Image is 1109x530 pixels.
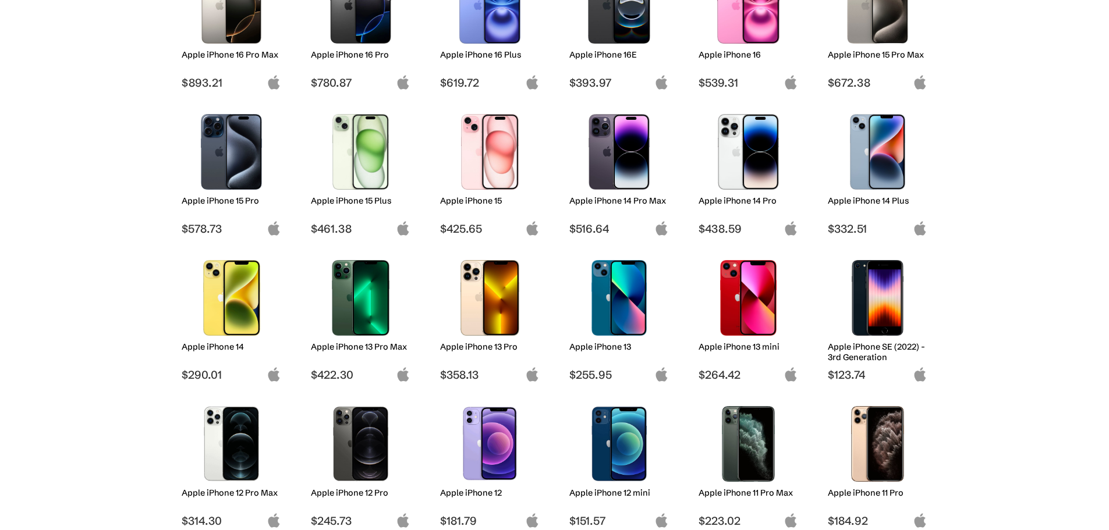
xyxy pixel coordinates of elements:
h2: Apple iPhone 13 [569,342,669,352]
img: apple-logo [267,75,281,90]
h2: Apple iPhone 15 Pro Max [828,49,927,60]
img: iPhone 12 Pro Max [190,406,272,482]
h2: Apple iPhone 14 Pro [699,195,798,206]
a: iPhone 15 Pro Apple iPhone 15 Pro $578.73 apple-logo [176,108,287,236]
img: apple-logo [784,75,798,90]
h2: Apple iPhone 12 [440,488,540,498]
a: iPhone 14 Pro Apple iPhone 14 Pro $438.59 apple-logo [693,108,804,236]
img: iPhone 12 Pro [320,406,402,482]
img: iPhone 14 Pro Max [578,114,660,190]
a: iPhone 14 Apple iPhone 14 $290.01 apple-logo [176,254,287,382]
a: iPhone 12 mini Apple iPhone 12 mini $151.57 apple-logo [564,400,675,528]
a: iPhone 11 Pro Max Apple iPhone 11 Pro Max $223.02 apple-logo [693,400,804,528]
h2: Apple iPhone 12 Pro Max [182,488,281,498]
h2: Apple iPhone 11 Pro [828,488,927,498]
img: iPhone 15 [449,114,531,190]
img: apple-logo [913,367,927,382]
h2: Apple iPhone 16 Pro Max [182,49,281,60]
span: $672.38 [828,76,927,90]
h2: Apple iPhone 13 Pro Max [311,342,410,352]
span: $255.95 [569,368,669,382]
img: iPhone 14 Plus [837,114,919,190]
img: iPhone 12 mini [578,406,660,482]
img: iPhone 14 [190,260,272,336]
img: apple-logo [654,513,669,528]
h2: Apple iPhone 11 Pro Max [699,488,798,498]
img: iPhone 13 mini [707,260,789,336]
h2: Apple iPhone 15 Plus [311,195,410,206]
span: $123.74 [828,368,927,382]
span: $314.30 [182,514,281,528]
span: $619.72 [440,76,540,90]
h2: Apple iPhone 16 Pro [311,49,410,60]
img: iPhone 11 Pro Max [707,406,789,482]
img: apple-logo [525,75,540,90]
span: $184.92 [828,514,927,528]
span: $332.51 [828,222,927,236]
span: $516.64 [569,222,669,236]
img: iPhone 13 [578,260,660,336]
a: iPhone 12 Apple iPhone 12 $181.79 apple-logo [435,400,545,528]
a: iPhone 15 Apple iPhone 15 $425.65 apple-logo [435,108,545,236]
a: iPhone 14 Plus Apple iPhone 14 Plus $332.51 apple-logo [823,108,933,236]
span: $290.01 [182,368,281,382]
span: $425.65 [440,222,540,236]
img: apple-logo [267,513,281,528]
img: apple-logo [396,513,410,528]
span: $223.02 [699,514,798,528]
img: apple-logo [784,221,798,236]
img: apple-logo [784,513,798,528]
span: $578.73 [182,222,281,236]
img: iPhone 13 Pro Max [320,260,402,336]
a: iPhone 13 Apple iPhone 13 $255.95 apple-logo [564,254,675,382]
span: $358.13 [440,368,540,382]
span: $539.31 [699,76,798,90]
img: apple-logo [396,367,410,382]
span: $151.57 [569,514,669,528]
h2: Apple iPhone 14 Plus [828,195,927,206]
a: iPhone 13 Pro Max Apple iPhone 13 Pro Max $422.30 apple-logo [306,254,416,382]
span: $438.59 [699,222,798,236]
a: iPhone 12 Pro Apple iPhone 12 Pro $245.73 apple-logo [306,400,416,528]
span: $780.87 [311,76,410,90]
img: iPhone 15 Pro [190,114,272,190]
img: apple-logo [913,75,927,90]
a: iPhone 14 Pro Max Apple iPhone 14 Pro Max $516.64 apple-logo [564,108,675,236]
span: $264.42 [699,368,798,382]
img: apple-logo [525,367,540,382]
img: iPhone 12 [449,406,531,482]
h2: Apple iPhone 13 Pro [440,342,540,352]
h2: Apple iPhone 15 Pro [182,195,281,206]
h2: Apple iPhone 16 Plus [440,49,540,60]
h2: Apple iPhone 16 [699,49,798,60]
img: iPhone 15 Plus [320,114,402,190]
img: apple-logo [267,221,281,236]
a: iPhone 13 Pro Apple iPhone 13 Pro $358.13 apple-logo [435,254,545,382]
a: iPhone 13 mini Apple iPhone 13 mini $264.42 apple-logo [693,254,804,382]
img: apple-logo [784,367,798,382]
a: iPhone 12 Pro Max Apple iPhone 12 Pro Max $314.30 apple-logo [176,400,287,528]
h2: Apple iPhone 14 Pro Max [569,195,669,206]
h2: Apple iPhone 12 mini [569,488,669,498]
span: $461.38 [311,222,410,236]
img: iPhone 11 Pro [837,406,919,482]
img: apple-logo [654,75,669,90]
span: $422.30 [311,368,410,382]
img: apple-logo [913,513,927,528]
h2: Apple iPhone 14 [182,342,281,352]
img: apple-logo [525,513,540,528]
span: $893.21 [182,76,281,90]
h2: Apple iPhone 12 Pro [311,488,410,498]
a: iPhone 15 Plus Apple iPhone 15 Plus $461.38 apple-logo [306,108,416,236]
img: apple-logo [913,221,927,236]
span: $245.73 [311,514,410,528]
h2: Apple iPhone 16E [569,49,669,60]
span: $181.79 [440,514,540,528]
a: iPhone 11 Pro Apple iPhone 11 Pro $184.92 apple-logo [823,400,933,528]
img: apple-logo [654,367,669,382]
img: apple-logo [396,75,410,90]
h2: Apple iPhone 13 mini [699,342,798,352]
h2: Apple iPhone SE (2022) - 3rd Generation [828,342,927,362]
img: apple-logo [525,221,540,236]
h2: Apple iPhone 15 [440,195,540,206]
